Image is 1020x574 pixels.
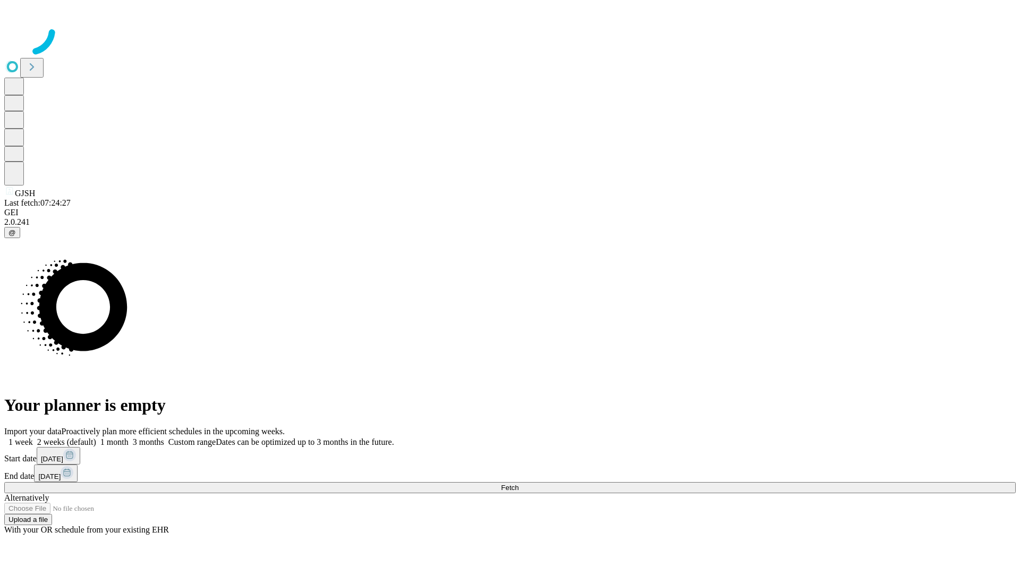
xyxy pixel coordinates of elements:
[4,198,71,207] span: Last fetch: 07:24:27
[501,484,518,492] span: Fetch
[4,447,1016,465] div: Start date
[8,229,16,237] span: @
[38,472,61,480] span: [DATE]
[34,465,78,482] button: [DATE]
[168,437,216,446] span: Custom range
[4,514,52,525] button: Upload a file
[4,217,1016,227] div: 2.0.241
[37,447,80,465] button: [DATE]
[133,437,164,446] span: 3 months
[216,437,394,446] span: Dates can be optimized up to 3 months in the future.
[4,227,20,238] button: @
[4,525,169,534] span: With your OR schedule from your existing EHR
[4,427,62,436] span: Import your data
[4,395,1016,415] h1: Your planner is empty
[4,482,1016,493] button: Fetch
[15,189,35,198] span: GJSH
[4,208,1016,217] div: GEI
[4,493,49,502] span: Alternatively
[37,437,96,446] span: 2 weeks (default)
[4,465,1016,482] div: End date
[41,455,63,463] span: [DATE]
[100,437,129,446] span: 1 month
[62,427,285,436] span: Proactively plan more efficient schedules in the upcoming weeks.
[8,437,33,446] span: 1 week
